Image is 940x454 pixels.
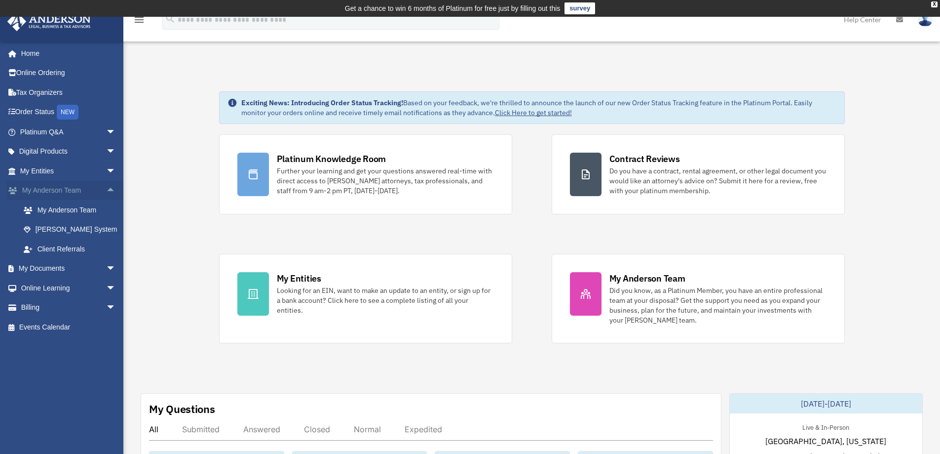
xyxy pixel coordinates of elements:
div: Answered [243,424,280,434]
div: Did you know, as a Platinum Member, you have an entire professional team at your disposal? Get th... [609,286,827,325]
div: Normal [354,424,381,434]
div: close [931,1,938,7]
span: arrow_drop_down [106,122,126,142]
div: NEW [57,105,78,120]
div: Closed [304,424,330,434]
a: [PERSON_NAME] System [14,220,131,240]
a: Client Referrals [14,239,131,259]
a: Events Calendar [7,317,131,337]
a: Contract Reviews Do you have a contract, rental agreement, or other legal document you would like... [552,134,845,214]
a: Click Here to get started! [495,108,572,117]
img: Anderson Advisors Platinum Portal [4,12,94,31]
a: Order StatusNEW [7,102,131,123]
a: My Entitiesarrow_drop_down [7,161,131,181]
span: arrow_drop_down [106,278,126,298]
div: Do you have a contract, rental agreement, or other legal document you would like an attorney's ad... [609,166,827,196]
a: Platinum Q&Aarrow_drop_down [7,122,131,142]
div: Platinum Knowledge Room [277,153,386,165]
div: Further your learning and get your questions answered real-time with direct access to [PERSON_NAM... [277,166,494,196]
div: Expedited [405,424,442,434]
a: Online Learningarrow_drop_down [7,278,131,298]
div: My Entities [277,272,321,285]
a: Online Ordering [7,63,131,83]
strong: Exciting News: Introducing Order Status Tracking! [241,98,403,107]
div: All [149,424,158,434]
div: My Questions [149,402,215,416]
a: My Anderson Team Did you know, as a Platinum Member, you have an entire professional team at your... [552,254,845,343]
a: survey [564,2,595,14]
i: menu [133,14,145,26]
a: Platinum Knowledge Room Further your learning and get your questions answered real-time with dire... [219,134,512,214]
a: My Anderson Teamarrow_drop_up [7,181,131,201]
div: Submitted [182,424,220,434]
span: [GEOGRAPHIC_DATA], [US_STATE] [765,435,886,447]
a: Tax Organizers [7,83,131,102]
div: [DATE]-[DATE] [730,394,922,413]
a: My Entities Looking for an EIN, want to make an update to an entity, or sign up for a bank accoun... [219,254,512,343]
div: Based on your feedback, we're thrilled to announce the launch of our new Order Status Tracking fe... [241,98,836,118]
a: menu [133,17,145,26]
div: Contract Reviews [609,153,680,165]
a: Billingarrow_drop_down [7,298,131,318]
span: arrow_drop_up [106,181,126,201]
a: My Anderson Team [14,200,131,220]
span: arrow_drop_down [106,298,126,318]
div: My Anderson Team [609,272,685,285]
div: Looking for an EIN, want to make an update to an entity, or sign up for a bank account? Click her... [277,286,494,315]
a: Home [7,43,126,63]
i: search [165,13,176,24]
img: User Pic [918,12,933,27]
span: arrow_drop_down [106,142,126,162]
a: My Documentsarrow_drop_down [7,259,131,279]
a: Digital Productsarrow_drop_down [7,142,131,162]
div: Live & In-Person [794,421,857,432]
div: Get a chance to win 6 months of Platinum for free just by filling out this [345,2,561,14]
span: arrow_drop_down [106,259,126,279]
span: arrow_drop_down [106,161,126,181]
